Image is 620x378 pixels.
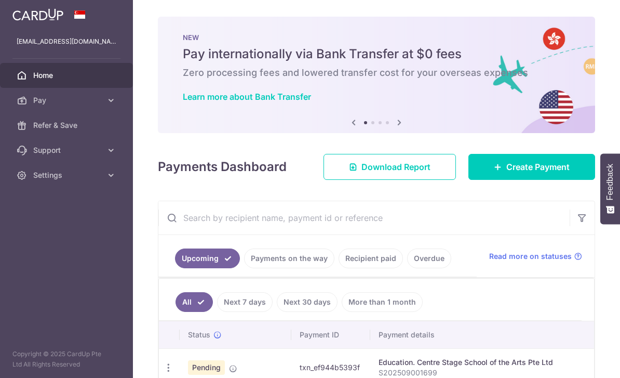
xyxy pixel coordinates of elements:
[605,164,615,200] span: Feedback
[183,67,570,79] h6: Zero processing fees and lowered transfer cost for your overseas expenses
[489,251,582,262] a: Read more on statuses
[183,46,570,62] h5: Pay internationally via Bank Transfer at $0 fees
[12,8,63,21] img: CardUp
[158,17,595,133] img: Bank transfer banner
[33,95,102,106] span: Pay
[342,292,423,312] a: More than 1 month
[468,154,595,180] a: Create Payment
[33,170,102,180] span: Settings
[244,249,334,268] a: Payments on the way
[506,161,570,173] span: Create Payment
[489,251,572,262] span: Read more on statuses
[33,145,102,155] span: Support
[183,33,570,42] p: NEW
[324,154,456,180] a: Download Report
[379,368,600,378] p: S202509001699
[361,161,430,173] span: Download Report
[339,249,403,268] a: Recipient paid
[188,330,210,340] span: Status
[600,153,620,224] button: Feedback - Show survey
[176,292,213,312] a: All
[17,36,116,47] p: [EMAIL_ADDRESS][DOMAIN_NAME]
[158,158,287,176] h4: Payments Dashboard
[175,249,240,268] a: Upcoming
[291,321,370,348] th: Payment ID
[183,92,311,102] a: Learn more about Bank Transfer
[158,201,570,234] input: Search by recipient name, payment id or reference
[188,360,225,375] span: Pending
[277,292,338,312] a: Next 30 days
[217,292,273,312] a: Next 7 days
[407,249,451,268] a: Overdue
[33,70,102,81] span: Home
[379,357,600,368] div: Education. Centre Stage School of the Arts Pte Ltd
[33,120,102,131] span: Refer & Save
[370,321,609,348] th: Payment details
